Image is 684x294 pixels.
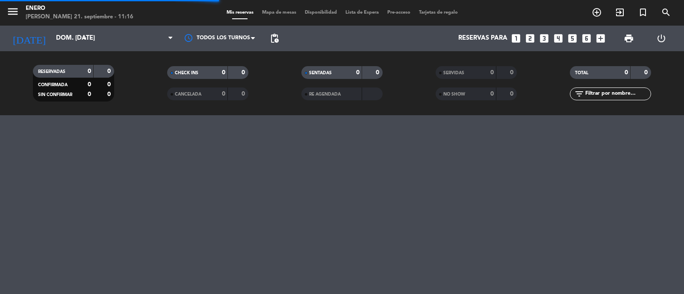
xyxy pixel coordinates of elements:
i: filter_list [574,89,584,99]
span: Tarjetas de regalo [415,10,462,15]
div: [PERSON_NAME] 21. septiembre - 11:16 [26,13,133,21]
input: Filtrar por nombre... [584,89,651,99]
i: looks_one [510,33,522,44]
strong: 0 [107,68,112,74]
span: Mis reservas [222,10,258,15]
span: Pre-acceso [383,10,415,15]
i: add_box [595,33,606,44]
span: CHECK INS [175,71,198,75]
i: looks_3 [539,33,550,44]
i: turned_in_not [638,7,648,17]
span: print [624,33,634,44]
i: looks_4 [553,33,564,44]
span: NO SHOW [443,92,465,96]
strong: 0 [510,70,515,76]
span: Reservas para [458,35,507,42]
strong: 0 [88,68,91,74]
strong: 0 [490,70,494,76]
span: CONFIRMADA [38,83,68,87]
strong: 0 [222,91,225,97]
strong: 0 [510,91,515,97]
strong: 0 [242,70,247,76]
div: LOG OUT [645,26,678,51]
i: looks_6 [581,33,592,44]
i: [DATE] [6,29,52,48]
span: RE AGENDADA [309,92,341,96]
span: Lista de Espera [341,10,383,15]
span: CANCELADA [175,92,201,96]
span: SERVIDAS [443,71,464,75]
i: power_settings_new [656,33,666,44]
i: add_circle_outline [592,7,602,17]
span: RESERVADAS [38,70,65,74]
span: Disponibilidad [301,10,341,15]
strong: 0 [376,70,381,76]
button: menu [6,5,19,21]
span: SIN CONFIRMAR [38,93,72,97]
i: exit_to_app [615,7,625,17]
i: menu [6,5,19,18]
i: looks_5 [567,33,578,44]
span: Mapa de mesas [258,10,301,15]
span: TOTAL [575,71,588,75]
i: search [661,7,671,17]
strong: 0 [88,91,91,97]
strong: 0 [88,82,91,87]
strong: 0 [644,70,649,76]
strong: 0 [490,91,494,97]
strong: 0 [625,70,628,76]
i: looks_two [525,33,536,44]
strong: 0 [242,91,247,97]
i: arrow_drop_down [80,33,90,44]
strong: 0 [107,91,112,97]
strong: 0 [356,70,360,76]
div: Enero [26,4,133,13]
span: pending_actions [269,33,280,44]
span: SENTADAS [309,71,332,75]
strong: 0 [107,82,112,87]
strong: 0 [222,70,225,76]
